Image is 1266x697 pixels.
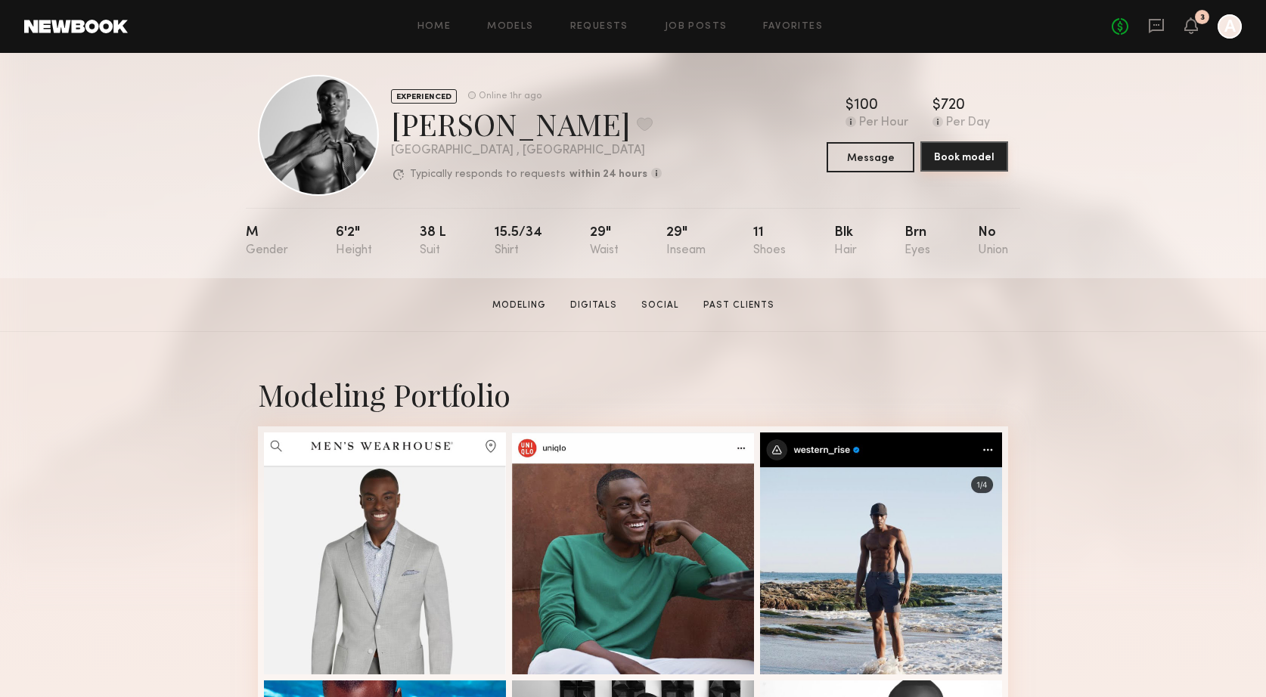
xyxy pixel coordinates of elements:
div: [PERSON_NAME] [391,104,662,144]
b: within 24 hours [569,169,647,180]
a: Modeling [486,299,552,312]
div: 11 [753,226,786,257]
div: [GEOGRAPHIC_DATA] , [GEOGRAPHIC_DATA] [391,144,662,157]
div: Per Hour [859,116,908,130]
div: 15.5/34 [495,226,542,257]
a: Book model [920,142,1008,172]
a: Favorites [763,22,823,32]
div: EXPERIENCED [391,89,457,104]
div: Blk [834,226,857,257]
a: Job Posts [665,22,728,32]
div: 720 [941,98,965,113]
a: Models [487,22,533,32]
button: Message [827,142,914,172]
div: Per Day [946,116,990,130]
div: 29" [666,226,706,257]
a: Requests [570,22,628,32]
a: A [1218,14,1242,39]
a: Social [635,299,685,312]
div: 38 l [420,226,446,257]
div: Online 1hr ago [479,91,541,101]
div: $ [932,98,941,113]
div: M [246,226,288,257]
button: Book model [920,141,1008,172]
div: Brn [905,226,930,257]
div: Modeling Portfolio [258,374,1008,414]
a: Home [417,22,451,32]
a: Past Clients [697,299,780,312]
div: 29" [590,226,619,257]
div: 3 [1200,14,1205,22]
div: No [978,226,1008,257]
div: $ [846,98,854,113]
a: Digitals [564,299,623,312]
div: 6'2" [336,226,372,257]
p: Typically responds to requests [410,169,566,180]
div: 100 [854,98,878,113]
